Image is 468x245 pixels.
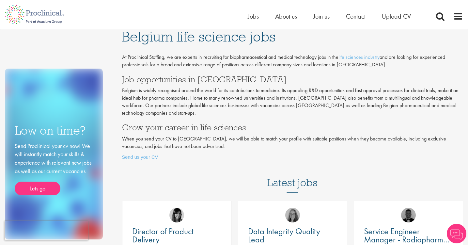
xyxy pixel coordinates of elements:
a: Send us your CV [122,155,158,160]
h3: Low on time? [15,124,93,137]
p: Belgium is widely recognised around the world for its contributions to medicine. Its appealing R&... [122,87,463,117]
img: Tom Stables [401,208,416,222]
iframe: reCAPTCHA [5,221,88,240]
span: Director of Product Delivery [132,226,194,245]
a: Join us [313,12,330,21]
a: life sciences industry [338,54,380,60]
a: Upload CV [382,12,411,21]
a: About us [275,12,297,21]
a: Director of Product Delivery [132,227,221,244]
h3: Grow your career in life sciences [122,123,463,132]
a: Service Engineer Manager - Radiopharma Solutions [364,227,453,244]
span: Belgium life science jobs [122,28,275,45]
div: Send Proclinical your cv now! We will instantly match your skills & experience with relevant new ... [15,142,93,196]
a: Data Integrity Quality Lead [248,227,337,244]
p: At Proclinical Staffing, we are experts in recruiting for biopharmaceutical and medical technolog... [122,54,463,69]
a: Lets go [15,182,60,195]
h3: Latest jobs [267,161,318,193]
a: Contact [346,12,366,21]
span: Data Integrity Quality Lead [248,226,320,245]
p: When you send your CV to [GEOGRAPHIC_DATA], we will be able to match your profile with suitable p... [122,135,463,150]
img: Chatbot [447,224,466,243]
a: Jobs [248,12,259,21]
img: Tesnim Chagklil [169,208,184,222]
h3: Job opportunities in [GEOGRAPHIC_DATA] [122,75,463,84]
img: Ingrid Aymes [285,208,300,222]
